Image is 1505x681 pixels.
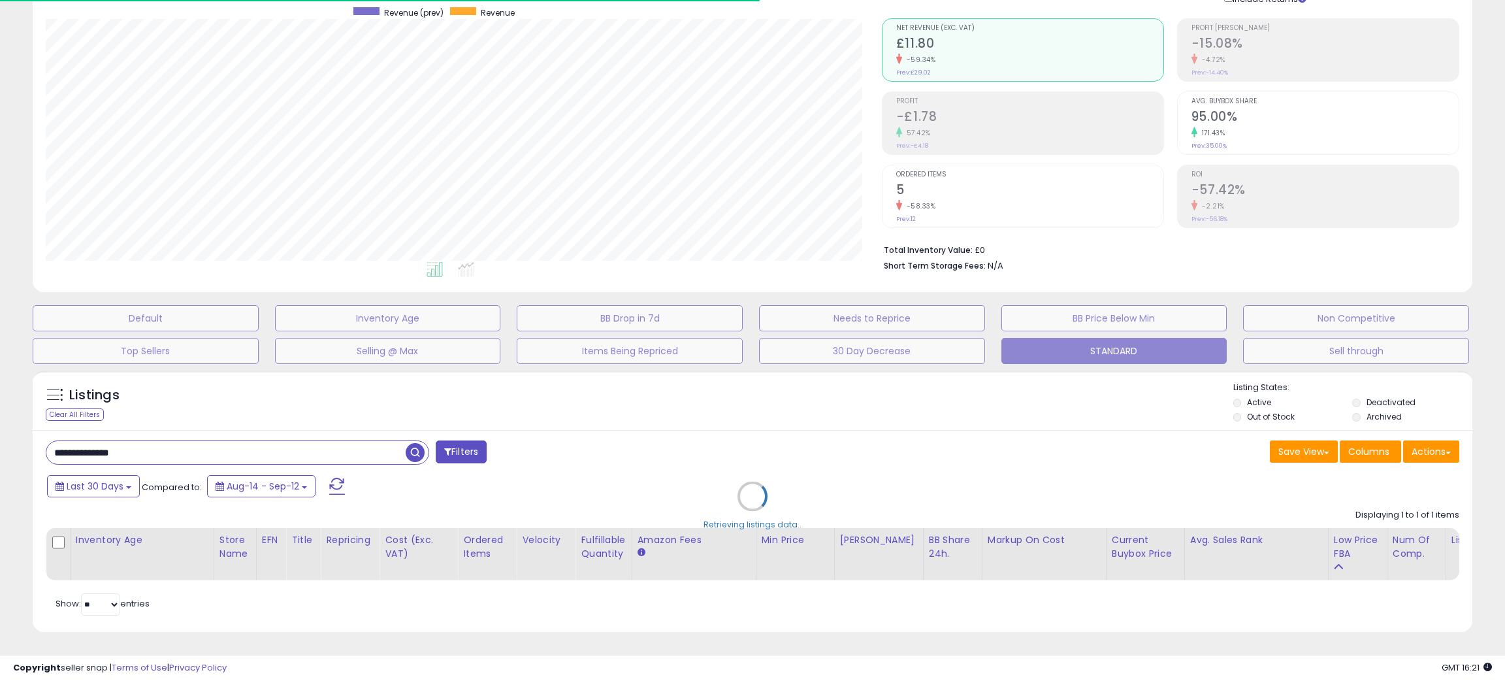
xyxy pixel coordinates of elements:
[1191,69,1228,76] small: Prev: -14.40%
[896,25,1163,32] span: Net Revenue (Exc. VAT)
[884,241,1449,257] li: £0
[1197,128,1225,138] small: 171.43%
[896,69,931,76] small: Prev: £29.02
[1197,201,1225,211] small: -2.21%
[896,215,916,223] small: Prev: 12
[896,98,1163,105] span: Profit
[759,305,985,331] button: Needs to Reprice
[1191,215,1227,223] small: Prev: -56.18%
[481,7,515,18] span: Revenue
[13,662,227,674] div: seller snap | |
[1001,338,1227,364] button: STANDARD
[1197,55,1225,65] small: -4.72%
[384,7,444,18] span: Revenue (prev)
[988,259,1003,272] span: N/A
[1191,36,1459,54] h2: -15.08%
[896,109,1163,127] h2: -£1.78
[1191,98,1459,105] span: Avg. Buybox Share
[275,338,501,364] button: Selling @ Max
[902,201,936,211] small: -58.33%
[1243,338,1469,364] button: Sell through
[1442,661,1492,674] span: 2025-10-13 16:21 GMT
[759,338,985,364] button: 30 Day Decrease
[1191,171,1459,178] span: ROI
[1191,109,1459,127] h2: 95.00%
[902,128,931,138] small: 57.42%
[517,338,743,364] button: Items Being Repriced
[33,338,259,364] button: Top Sellers
[896,171,1163,178] span: Ordered Items
[169,661,227,674] a: Privacy Policy
[1001,305,1227,331] button: BB Price Below Min
[33,305,259,331] button: Default
[1191,142,1227,150] small: Prev: 35.00%
[896,36,1163,54] h2: £11.80
[1191,25,1459,32] span: Profit [PERSON_NAME]
[704,519,801,531] div: Retrieving listings data..
[13,661,61,674] strong: Copyright
[1191,182,1459,200] h2: -57.42%
[112,661,167,674] a: Terms of Use
[517,305,743,331] button: BB Drop in 7d
[1243,305,1469,331] button: Non Competitive
[896,142,928,150] small: Prev: -£4.18
[884,244,973,256] b: Total Inventory Value:
[902,55,936,65] small: -59.34%
[884,260,986,271] b: Short Term Storage Fees:
[896,182,1163,200] h2: 5
[275,305,501,331] button: Inventory Age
